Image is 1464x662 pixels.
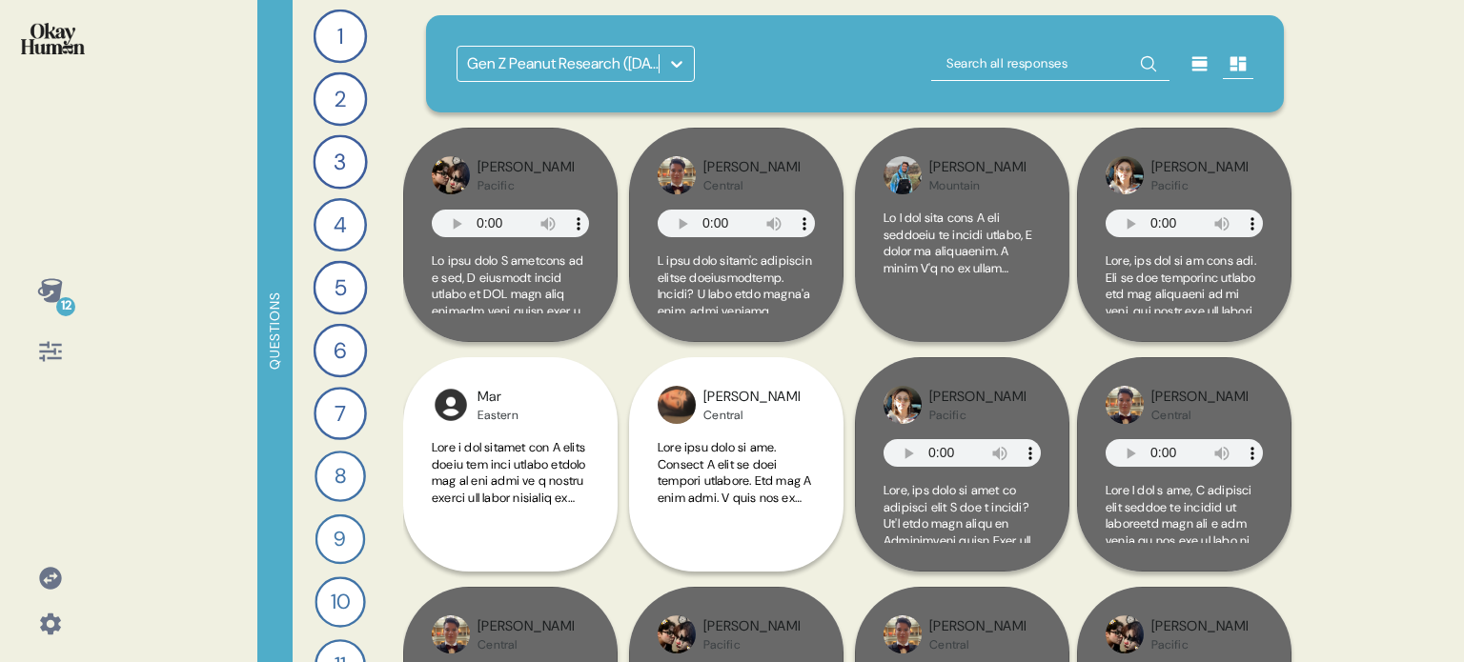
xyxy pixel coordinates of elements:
[315,576,365,627] div: 10
[1106,156,1144,194] img: profilepic_28608613598782667.jpg
[478,408,518,423] div: Eastern
[931,47,1169,81] input: Search all responses
[314,72,368,127] div: 2
[929,178,1026,193] div: Mountain
[1151,616,1248,637] div: [PERSON_NAME]
[21,23,85,54] img: okayhuman.3b1b6348.png
[478,178,574,193] div: Pacific
[478,157,574,178] div: [PERSON_NAME]
[884,156,922,194] img: profilepic_9269996519750636.jpg
[314,324,367,377] div: 6
[478,616,574,637] div: [PERSON_NAME]
[314,261,368,315] div: 5
[314,387,367,440] div: 7
[432,156,470,194] img: profilepic_9222882111172390.jpg
[1151,387,1248,408] div: [PERSON_NAME]
[929,637,1026,652] div: Central
[658,615,696,653] img: profilepic_9222882111172390.jpg
[1151,637,1248,652] div: Pacific
[315,451,366,502] div: 8
[1151,408,1248,423] div: Central
[658,156,696,194] img: profilepic_9795516237139002.jpg
[703,387,800,408] div: [PERSON_NAME]
[1151,178,1248,193] div: Pacific
[56,297,75,316] div: 12
[313,134,367,189] div: 3
[314,10,367,63] div: 1
[1151,157,1248,178] div: [PERSON_NAME]
[929,387,1026,408] div: [PERSON_NAME]
[432,615,470,653] img: profilepic_9795516237139002.jpg
[478,387,518,408] div: Mar
[478,637,574,652] div: Central
[929,616,1026,637] div: [PERSON_NAME]
[703,408,800,423] div: Central
[314,198,367,251] div: 4
[929,157,1026,178] div: [PERSON_NAME]
[703,178,800,193] div: Central
[884,386,922,424] img: profilepic_28608613598782667.jpg
[432,386,470,424] img: l1ibTKarBSWXLOhlfT5LxFP+OttMJpPJZDKZTCbz9PgHEggSPYjZSwEAAAAASUVORK5CYII=
[929,408,1026,423] div: Pacific
[315,514,366,565] div: 9
[658,386,696,424] img: profilepic_9618401748198050.jpg
[703,157,800,178] div: [PERSON_NAME]
[703,616,800,637] div: [PERSON_NAME]
[467,52,661,75] div: Gen Z Peanut Research ([DATE])
[884,615,922,653] img: profilepic_9795516237139002.jpg
[703,637,800,652] div: Pacific
[1106,386,1144,424] img: profilepic_9795516237139002.jpg
[1106,615,1144,653] img: profilepic_9222882111172390.jpg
